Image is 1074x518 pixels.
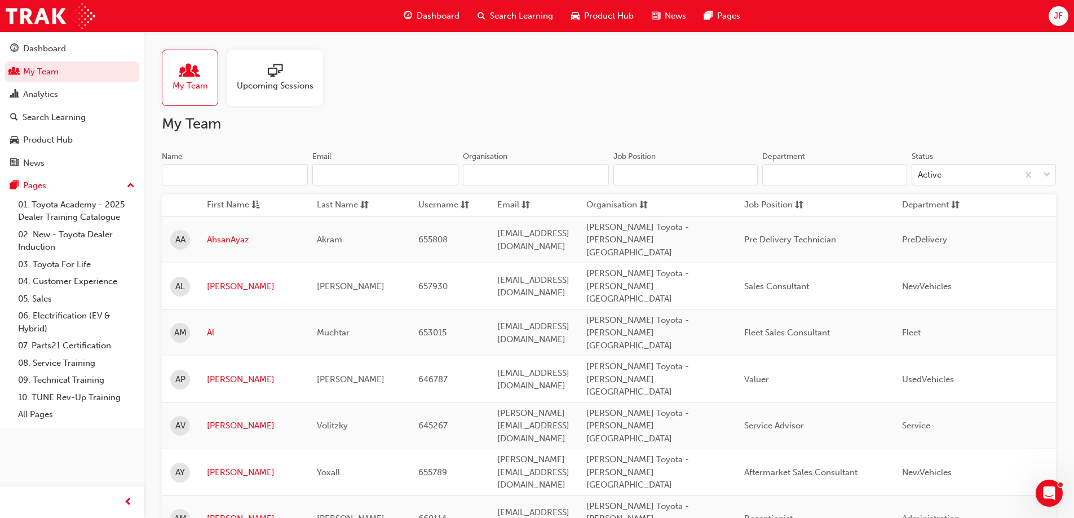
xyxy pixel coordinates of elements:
[418,198,458,212] span: Username
[744,281,809,291] span: Sales Consultant
[586,198,648,212] button: Organisationsorting-icon
[317,327,350,338] span: Muchtar
[162,115,1056,133] h2: My Team
[643,5,695,28] a: news-iconNews
[14,307,139,337] a: 06. Electrification (EV & Hybrid)
[521,198,530,212] span: sorting-icon
[5,153,139,174] a: News
[418,281,448,291] span: 657930
[744,327,830,338] span: Fleet Sales Consultant
[10,44,19,54] span: guage-icon
[497,198,519,212] span: Email
[14,389,139,406] a: 10. TUNE Rev-Up Training
[317,198,379,212] button: Last Namesorting-icon
[404,9,412,23] span: guage-icon
[744,467,858,477] span: Aftermarket Sales Consultant
[227,50,332,106] a: Upcoming Sessions
[497,408,569,444] span: [PERSON_NAME][EMAIL_ADDRESS][DOMAIN_NAME]
[317,198,358,212] span: Last Name
[207,280,300,293] a: [PERSON_NAME]
[23,157,45,170] div: News
[417,10,459,23] span: Dashboard
[562,5,643,28] a: car-iconProduct Hub
[418,467,447,477] span: 655789
[10,113,18,123] span: search-icon
[704,9,713,23] span: pages-icon
[463,164,609,185] input: Organisation
[497,454,569,490] span: [PERSON_NAME][EMAIL_ADDRESS][DOMAIN_NAME]
[571,9,580,23] span: car-icon
[10,90,19,100] span: chart-icon
[207,373,300,386] a: [PERSON_NAME]
[497,321,569,344] span: [EMAIL_ADDRESS][DOMAIN_NAME]
[902,234,947,245] span: PreDelivery
[1054,10,1063,23] span: JF
[317,374,384,384] span: [PERSON_NAME]
[14,355,139,372] a: 08. Service Training
[586,222,689,258] span: [PERSON_NAME] Toyota - [PERSON_NAME][GEOGRAPHIC_DATA]
[268,64,282,79] span: sessionType_ONLINE_URL-icon
[902,467,952,477] span: NewVehicles
[5,38,139,59] a: Dashboard
[183,64,197,79] span: people-icon
[127,179,135,193] span: up-icon
[23,134,73,147] div: Product Hub
[613,151,656,162] div: Job Position
[207,419,300,432] a: [PERSON_NAME]
[175,280,185,293] span: AL
[418,198,480,212] button: Usernamesorting-icon
[418,374,448,384] span: 646787
[744,198,793,212] span: Job Position
[10,67,19,77] span: people-icon
[463,151,507,162] div: Organisation
[317,467,340,477] span: Yoxall
[124,495,132,510] span: prev-icon
[173,79,208,92] span: My Team
[639,198,648,212] span: sorting-icon
[360,198,369,212] span: sorting-icon
[23,42,66,55] div: Dashboard
[418,234,448,245] span: 655808
[418,327,447,338] span: 653015
[251,198,260,212] span: asc-icon
[695,5,749,28] a: pages-iconPages
[6,3,95,29] img: Trak
[478,9,485,23] span: search-icon
[762,164,907,185] input: Department
[584,10,634,23] span: Product Hub
[5,36,139,175] button: DashboardMy TeamAnalyticsSearch LearningProduct HubNews
[14,273,139,290] a: 04. Customer Experience
[902,374,954,384] span: UsedVehicles
[5,61,139,82] a: My Team
[902,327,921,338] span: Fleet
[1036,480,1063,507] iframe: Intercom live chat
[174,326,187,339] span: AM
[5,84,139,105] a: Analytics
[317,281,384,291] span: [PERSON_NAME]
[14,196,139,226] a: 01. Toyota Academy - 2025 Dealer Training Catalogue
[14,371,139,389] a: 09. Technical Training
[497,275,569,298] span: [EMAIL_ADDRESS][DOMAIN_NAME]
[762,151,805,162] div: Department
[469,5,562,28] a: search-iconSearch Learning
[395,5,469,28] a: guage-iconDashboard
[652,9,660,23] span: news-icon
[23,88,58,101] div: Analytics
[207,233,300,246] a: AhsanAyaz
[162,151,183,162] div: Name
[10,135,19,145] span: car-icon
[10,181,19,191] span: pages-icon
[175,373,185,386] span: AP
[312,151,332,162] div: Email
[23,179,46,192] div: Pages
[902,420,930,431] span: Service
[10,158,19,169] span: news-icon
[14,290,139,308] a: 05. Sales
[586,315,689,351] span: [PERSON_NAME] Toyota - [PERSON_NAME][GEOGRAPHIC_DATA]
[795,198,803,212] span: sorting-icon
[951,198,960,212] span: sorting-icon
[744,374,769,384] span: Valuer
[744,420,804,431] span: Service Advisor
[14,256,139,273] a: 03. Toyota For Life
[918,169,942,181] div: Active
